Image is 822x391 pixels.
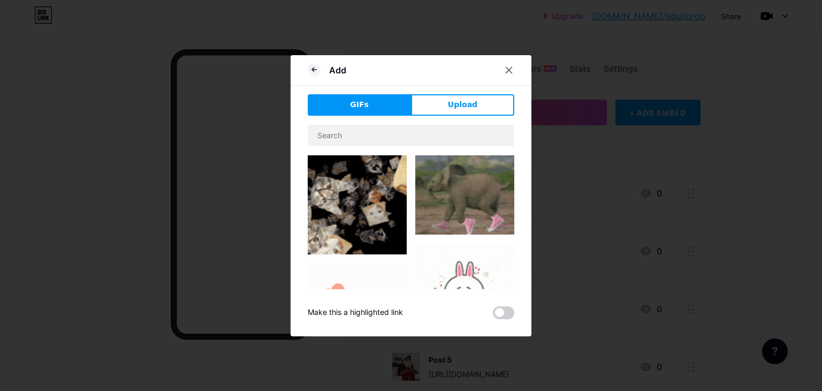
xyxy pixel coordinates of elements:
button: Upload [411,94,514,116]
input: Search [308,125,514,146]
img: Gihpy [415,155,514,235]
img: Gihpy [308,263,407,362]
div: Add [329,64,346,77]
img: Gihpy [308,155,407,254]
img: Gihpy [415,243,514,328]
button: GIFs [308,94,411,116]
div: Make this a highlighted link [308,306,403,319]
span: Upload [448,99,477,110]
span: GIFs [350,99,369,110]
